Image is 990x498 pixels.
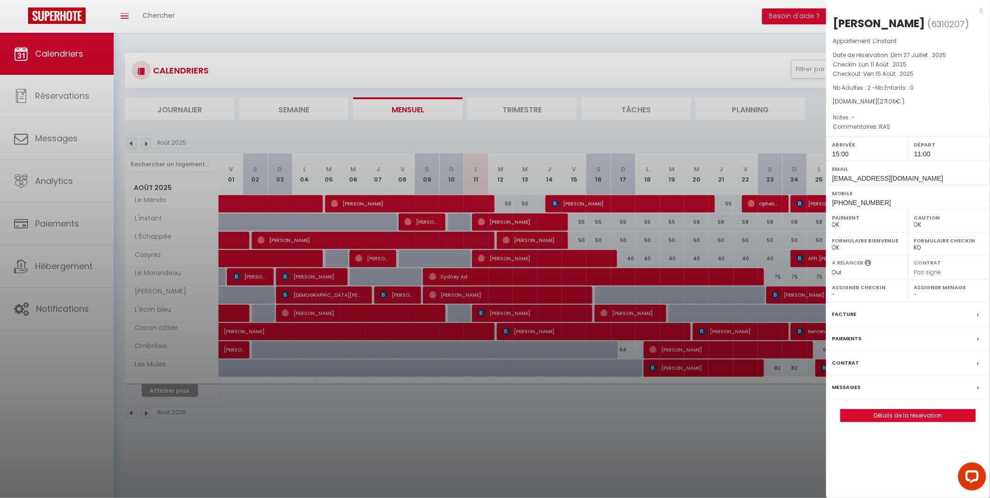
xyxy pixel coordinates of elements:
[951,459,990,498] iframe: LiveChat chat widget
[832,199,891,206] span: [PHONE_NUMBER]
[832,175,943,182] span: [EMAIL_ADDRESS][DOMAIN_NAME]
[832,283,902,292] label: Assigner Checkin
[832,382,861,392] label: Messages
[932,18,965,30] span: 6310207
[914,259,941,265] label: Contrat
[833,37,983,46] p: Appartement :
[833,97,983,106] div: [DOMAIN_NAME]
[914,283,984,292] label: Assigner Menage
[832,150,849,158] span: 15:00
[832,358,859,368] label: Contrat
[914,268,941,276] span: Pas signé
[891,51,946,59] span: Dim 27 Juillet . 2025
[832,140,902,149] label: Arrivée
[864,70,914,78] span: Ven 15 Août . 2025
[914,213,984,222] label: Caution
[852,113,855,121] span: -
[878,97,905,105] span: ( € )
[833,84,914,92] span: Nb Adultes : 2 -
[865,259,872,269] i: Sélectionner OUI si vous souhaiter envoyer les séquences de messages post-checkout
[880,123,891,131] span: RAS
[832,189,984,198] label: Mobile
[832,164,984,174] label: Email
[914,236,984,245] label: Formulaire Checkin
[859,60,907,68] span: Lun 11 Août . 2025
[841,410,975,422] a: Détails de la réservation
[832,259,864,267] label: A relancer
[833,16,925,31] div: [PERSON_NAME]
[832,236,902,245] label: Formulaire Bienvenue
[833,60,983,69] p: Checkin :
[833,122,983,132] p: Commentaires :
[832,334,862,344] label: Paiements
[914,140,984,149] label: Départ
[880,97,896,105] span: 271.06
[833,69,983,79] p: Checkout :
[876,84,914,92] span: Nb Enfants : 0
[914,150,931,158] span: 11:00
[833,113,983,122] p: Notes :
[928,17,969,30] span: ( )
[833,51,983,60] p: Date de réservation :
[832,309,857,319] label: Facture
[840,409,976,422] button: Détails de la réservation
[826,5,983,16] div: x
[832,213,902,222] label: Paiement
[874,37,897,45] span: L'instant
